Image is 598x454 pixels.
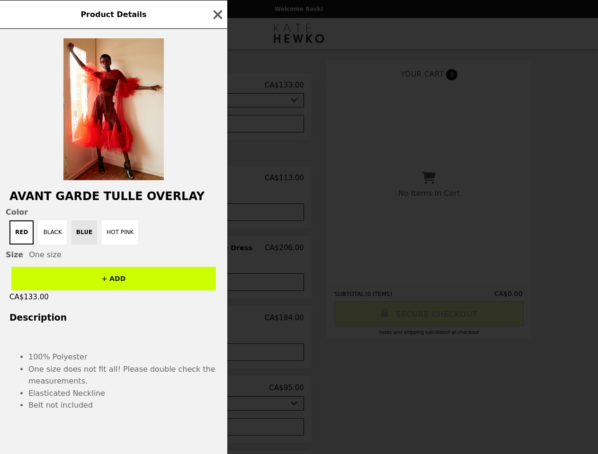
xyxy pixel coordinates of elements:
[102,220,138,244] button: Hot Pink
[80,10,146,19] span: Product Details
[28,363,218,387] li: One size does not fit all! Please double check the measurements.
[28,387,218,400] li: Elasticated Neckline
[6,250,222,259] div: One size
[28,399,218,411] li: Belt not included
[6,250,23,259] span: Size
[6,208,222,217] span: Color
[63,38,164,180] img: Red / One size
[38,220,66,244] button: Black
[11,267,216,290] button: + ADD
[9,220,34,244] button: Red
[28,351,218,363] li: 100% Polyester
